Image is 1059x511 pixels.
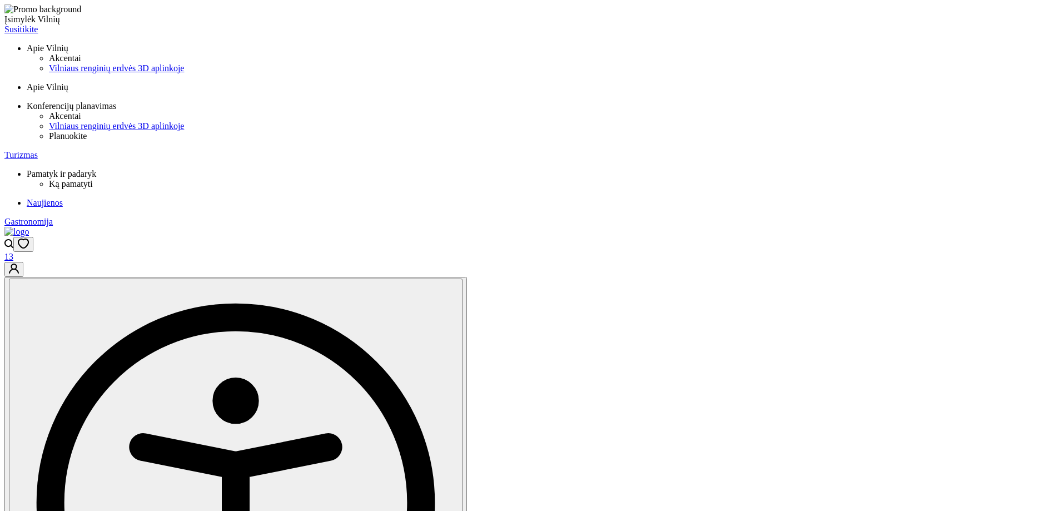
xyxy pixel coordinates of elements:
[27,101,116,111] span: Konferencijų planavimas
[49,63,184,73] span: Vilniaus renginių erdvės 3D aplinkoje
[4,24,38,34] span: Susitikite
[13,237,33,252] button: Open wishlist
[4,217,53,226] span: Gastronomija
[27,82,68,92] span: Apie Vilnių
[4,252,1055,262] div: 13
[4,14,1055,24] div: Įsimylėk Vilnių
[4,227,29,237] img: logo
[4,217,1055,227] a: Gastronomija
[4,266,23,275] a: Go to customer profile
[4,4,1055,227] nav: Primary navigation
[27,198,1055,208] a: Naujienos
[49,53,81,63] span: Akcentai
[4,241,13,250] a: Open search modal
[4,150,38,160] span: Turizmas
[49,111,81,121] span: Akcentai
[49,121,1055,131] a: Vilniaus renginių erdvės 3D aplinkoje
[49,179,93,188] span: Ką pamatyti
[27,198,63,207] span: Naujienos
[49,121,184,131] span: Vilniaus renginių erdvės 3D aplinkoje
[27,169,96,178] span: Pamatyk ir padaryk
[49,63,1055,73] a: Vilniaus renginių erdvės 3D aplinkoje
[4,4,81,14] img: Promo background
[49,131,87,141] span: Planuokite
[4,150,1055,160] a: Turizmas
[27,43,68,53] span: Apie Vilnių
[4,24,1055,34] a: Susitikite
[4,262,23,277] button: Go to customer profile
